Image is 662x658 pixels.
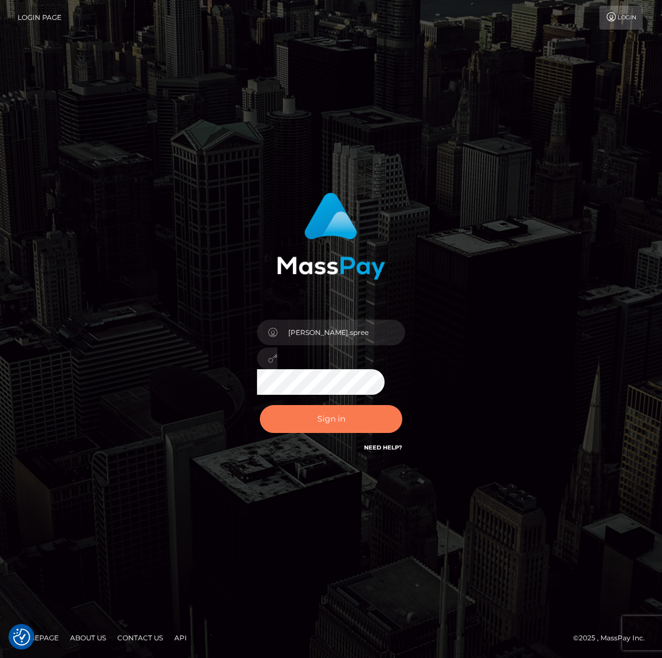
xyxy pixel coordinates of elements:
[277,320,405,345] input: Username...
[13,629,63,647] a: Homepage
[599,6,643,30] a: Login
[13,628,30,645] button: Consent Preferences
[18,6,62,30] a: Login Page
[277,193,385,280] img: MassPay Login
[66,629,111,647] a: About Us
[113,629,167,647] a: Contact Us
[573,632,653,644] div: © 2025 , MassPay Inc.
[364,444,402,451] a: Need Help?
[260,405,402,433] button: Sign in
[13,628,30,645] img: Revisit consent button
[170,629,191,647] a: API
